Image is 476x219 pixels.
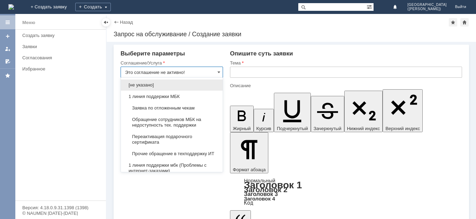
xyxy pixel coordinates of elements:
div: Тема [230,61,461,65]
span: Заявка по отложенным чекам [125,105,218,111]
button: Жирный [230,106,254,132]
div: Запрос на обслуживание / Создание заявки [114,31,469,38]
span: Переактивация подарочного сертификата [125,134,218,145]
span: [GEOGRAPHIC_DATA] [407,3,447,7]
span: Формат абзаца [233,167,266,172]
a: Заголовок 4 [244,196,275,202]
span: [не указано] [125,82,218,88]
span: Нижний индекс [347,126,380,131]
button: Формат абзаца [230,132,268,173]
span: 1 линия поддержки МБК [125,94,218,99]
a: Назад [120,20,133,25]
span: Расширенный поиск [367,3,374,10]
button: Зачеркнутый [311,96,344,132]
button: Верхний индекс [383,89,423,132]
div: Создать заявку [22,33,102,38]
div: Согласования [22,55,102,60]
div: Избранное [22,66,94,71]
span: Подчеркнутый [277,126,308,131]
a: Заголовок 3 [244,191,278,197]
span: Обращение сотрудников МБК на недоступность тех. поддержки [125,117,218,128]
a: Заголовок 2 [244,186,287,194]
div: Заявки [22,44,102,49]
img: logo [8,4,14,10]
a: Мои заявки [2,43,13,54]
a: Нормальный [244,178,275,183]
a: Заголовок 1 [244,180,302,190]
a: Код [244,200,253,206]
div: Создать [75,3,111,11]
div: Скрыть меню [102,18,110,27]
div: Меню [22,18,35,27]
button: Подчеркнутый [274,93,310,132]
a: Перейти на домашнюю страницу [8,4,14,10]
a: Создать заявку [20,30,105,41]
span: Выберите параметры [121,50,185,57]
a: Заявки [20,41,105,52]
button: Курсив [254,109,274,132]
span: Жирный [233,126,251,131]
span: ([PERSON_NAME]) [407,7,447,11]
div: Формат абзаца [230,178,462,205]
a: Создать заявку [2,31,13,42]
span: Прочие обращение в техподдержку ИТ [125,151,218,157]
span: Курсив [256,126,271,131]
a: Согласования [20,52,105,63]
div: Добавить в избранное [449,18,457,27]
div: Сделать домашней страницей [460,18,469,27]
span: Верхний индекс [385,126,420,131]
div: © NAUMEN [DATE]-[DATE] [22,211,99,216]
span: 1 линия поддержки мбк (Проблемы с интернет-заказами) [125,163,218,174]
a: Мои согласования [2,56,13,67]
div: Описание [230,83,461,88]
span: Зачеркнутый [314,126,341,131]
div: Соглашение/Услуга [121,61,222,65]
div: Версия: 4.18.0.9.31.1398 (1398) [22,205,99,210]
span: Опишите суть заявки [230,50,293,57]
button: Нижний индекс [344,91,383,132]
